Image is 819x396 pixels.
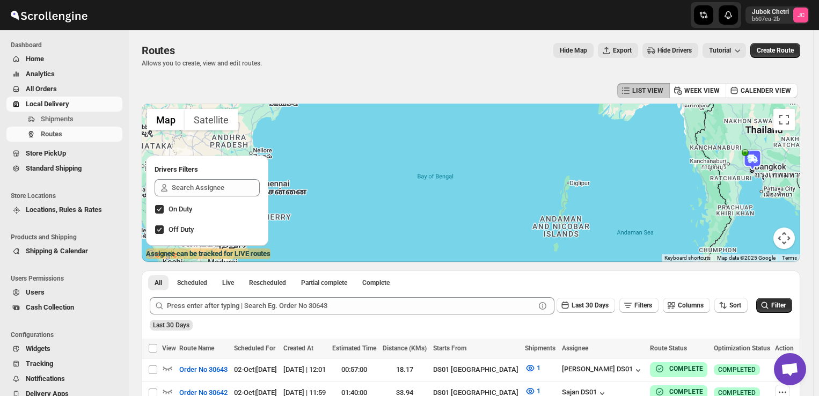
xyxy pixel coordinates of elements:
span: Rescheduled [249,278,286,287]
button: Sort [714,298,748,313]
span: Off Duty [169,225,194,233]
span: Created At [283,344,313,352]
div: Open chat [774,353,806,385]
div: DS01 [GEOGRAPHIC_DATA] [433,364,518,375]
span: Store Locations [11,192,123,200]
span: Products and Shipping [11,233,123,241]
button: User menu [745,6,809,24]
button: Analytics [6,67,122,82]
span: Tutorial [709,47,731,54]
input: Press enter after typing | Search Eg. Order No 30643 [167,297,535,314]
span: Routes [41,130,62,138]
input: Search Assignee [172,179,260,196]
span: Columns [678,302,704,309]
span: Order No 30643 [179,364,228,375]
div: 00:57:00 [332,364,376,375]
span: Analytics [26,70,55,78]
button: Notifications [6,371,122,386]
span: Scheduled For [234,344,275,352]
span: Shipments [525,344,555,352]
span: COMPLETED [718,365,756,374]
button: Shipments [6,112,122,127]
label: Assignee can be tracked for LIVE routes [146,248,270,259]
span: Partial complete [301,278,347,287]
button: Columns [663,298,710,313]
button: Show satellite imagery [185,109,238,130]
span: All [155,278,162,287]
span: LIST VIEW [632,86,663,95]
img: ScrollEngine [9,2,89,28]
span: CALENDER VIEW [741,86,791,95]
span: Live [222,278,234,287]
span: Dashboard [11,41,123,49]
p: Allows you to create, view and edit routes. [142,59,262,68]
button: Create Route [750,43,800,58]
span: On Duty [169,205,192,213]
button: Users [6,285,122,300]
span: Sort [729,302,741,309]
button: LIST VIEW [617,83,670,98]
span: Widgets [26,344,50,353]
button: All Orders [6,82,122,97]
button: Shipping & Calendar [6,244,122,259]
button: Last 30 Days [557,298,615,313]
button: Locations, Rules & Rates [6,202,122,217]
span: 1 [537,364,540,372]
span: Map data ©2025 Google [717,255,776,261]
span: Last 30 Days [572,302,609,309]
span: Standard Shipping [26,164,82,172]
span: Store PickUp [26,149,66,157]
span: Shipments [41,115,74,123]
b: COMPLETE [669,388,703,395]
button: Show street map [147,109,185,130]
span: Notifications [26,375,65,383]
button: Keyboard shortcuts [664,254,711,262]
span: Hide Drivers [657,46,692,55]
span: Tracking [26,360,53,368]
button: Home [6,52,122,67]
button: Routes [6,127,122,142]
span: Route Name [179,344,214,352]
text: JC [798,12,805,19]
button: Hide Drivers [642,43,698,58]
h2: Drivers Filters [155,164,260,175]
span: Hide Map [560,46,587,55]
a: Open this area in Google Maps (opens a new window) [144,248,180,262]
button: Widgets [6,341,122,356]
span: Distance (KMs) [383,344,427,352]
button: All routes [148,275,169,290]
span: Optimization Status [714,344,770,352]
button: Filters [619,298,659,313]
span: Shipping & Calendar [26,247,88,255]
span: Starts From [433,344,466,352]
button: COMPLETE [654,363,703,374]
button: CALENDER VIEW [726,83,798,98]
button: [PERSON_NAME] DS01 [562,365,643,376]
div: [DATE] | 12:01 [283,364,326,375]
button: Map action label [553,43,594,58]
img: Google [144,248,180,262]
a: Terms (opens in new tab) [782,255,797,261]
p: b607ea-2b [752,16,789,23]
span: Export [613,46,632,55]
span: Scheduled [177,278,207,287]
button: Order No 30643 [173,361,234,378]
span: Filters [634,302,652,309]
span: Create Route [757,46,794,55]
span: View [162,344,176,352]
span: Action [775,344,794,352]
div: 18.17 [383,364,427,375]
span: 1 [537,387,540,395]
span: Configurations [11,331,123,339]
span: All Orders [26,85,57,93]
button: Map camera controls [773,228,795,249]
span: Local Delivery [26,100,69,108]
span: Locations, Rules & Rates [26,206,102,214]
span: Estimated Time [332,344,376,352]
span: Jubok Chetri [793,8,808,23]
button: 1 [518,360,547,377]
span: Last 30 Days [153,321,189,329]
p: Jubok Chetri [752,8,789,16]
span: 02-Oct | [DATE] [234,365,277,373]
